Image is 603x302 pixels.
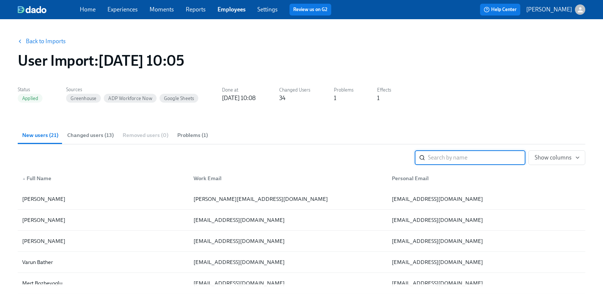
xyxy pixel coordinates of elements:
[389,216,584,224] div: [EMAIL_ADDRESS][DOMAIN_NAME]
[191,174,386,183] div: Work Email
[150,6,174,13] a: Moments
[377,86,391,94] label: Effects
[18,96,42,101] span: Applied
[67,131,114,140] span: Changed users (13)
[160,96,199,101] span: Google Sheets
[19,195,188,203] div: [PERSON_NAME]
[66,86,198,94] label: Sources
[19,279,188,288] div: Mert Bozbeyoglu
[484,6,517,13] span: Help Center
[19,171,188,186] div: ▲Full Name
[480,4,520,16] button: Help Center
[191,258,386,267] div: [EMAIL_ADDRESS][DOMAIN_NAME]
[389,174,584,183] div: Personal Email
[279,86,310,94] label: Changed Users
[279,94,285,102] div: 34
[389,258,584,267] div: [EMAIL_ADDRESS][DOMAIN_NAME]
[66,96,101,101] span: Greenhouse
[26,38,66,45] a: Back to Imports
[389,279,584,288] div: [EMAIL_ADDRESS][DOMAIN_NAME]
[80,6,96,13] a: Home
[386,171,584,186] div: Personal Email
[257,6,278,13] a: Settings
[528,150,585,165] button: Show columns
[334,86,353,94] label: Problems
[428,150,525,165] input: Search by name
[191,216,386,224] div: [EMAIL_ADDRESS][DOMAIN_NAME]
[217,6,246,13] a: Employees
[389,237,584,246] div: [EMAIL_ADDRESS][DOMAIN_NAME]
[293,6,328,13] a: Review us on G2
[18,86,42,94] label: Status
[19,216,188,224] div: [PERSON_NAME]
[289,4,331,16] button: Review us on G2
[389,195,584,203] div: [EMAIL_ADDRESS][DOMAIN_NAME]
[526,6,572,14] p: [PERSON_NAME]
[18,52,184,69] h1: User Import : [DATE] 10:05
[222,86,256,94] label: Done at
[526,4,585,15] button: [PERSON_NAME]
[19,174,188,183] div: Full Name
[13,34,71,49] button: Back to Imports
[334,94,336,102] div: 1
[177,131,208,140] span: Problems (1)
[186,6,206,13] a: Reports
[104,96,156,101] span: ADP Workforce Now
[191,237,386,246] div: [EMAIL_ADDRESS][DOMAIN_NAME]
[191,195,386,203] div: [PERSON_NAME][EMAIL_ADDRESS][DOMAIN_NAME]
[19,237,188,246] div: [PERSON_NAME]
[377,94,380,102] div: 1
[22,131,58,140] span: New users (21)
[222,94,256,102] div: [DATE] 10:08
[535,154,579,161] span: Show columns
[19,258,188,267] div: Varun Bather
[18,6,80,13] a: dado
[191,279,386,288] div: [EMAIL_ADDRESS][DOMAIN_NAME]
[18,6,47,13] img: dado
[188,171,386,186] div: Work Email
[22,177,26,181] span: ▲
[107,6,138,13] a: Experiences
